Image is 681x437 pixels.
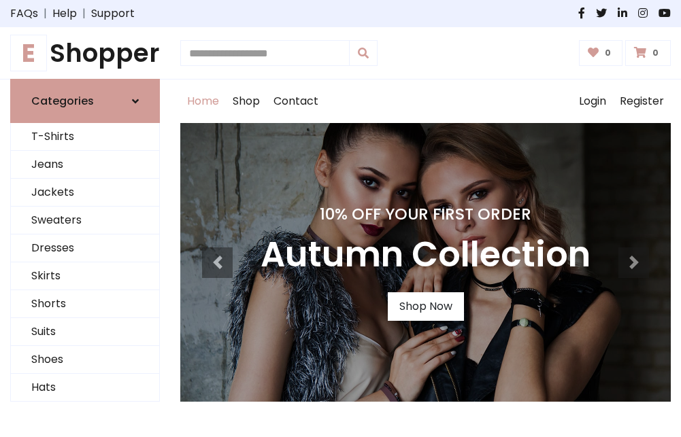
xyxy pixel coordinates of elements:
[11,374,159,402] a: Hats
[267,80,325,123] a: Contact
[38,5,52,22] span: |
[388,292,464,321] a: Shop Now
[180,80,226,123] a: Home
[11,151,159,179] a: Jeans
[10,38,160,68] h1: Shopper
[11,123,159,151] a: T-Shirts
[10,79,160,123] a: Categories
[10,35,47,71] span: E
[226,80,267,123] a: Shop
[625,40,671,66] a: 0
[11,318,159,346] a: Suits
[572,80,613,123] a: Login
[10,5,38,22] a: FAQs
[52,5,77,22] a: Help
[11,290,159,318] a: Shorts
[601,47,614,59] span: 0
[91,5,135,22] a: Support
[649,47,662,59] span: 0
[261,205,591,224] h4: 10% Off Your First Order
[261,234,591,276] h3: Autumn Collection
[10,38,160,68] a: EShopper
[11,234,159,262] a: Dresses
[11,346,159,374] a: Shoes
[11,262,159,290] a: Skirts
[77,5,91,22] span: |
[31,94,94,107] h6: Categories
[613,80,671,123] a: Register
[11,207,159,234] a: Sweaters
[579,40,623,66] a: 0
[11,179,159,207] a: Jackets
